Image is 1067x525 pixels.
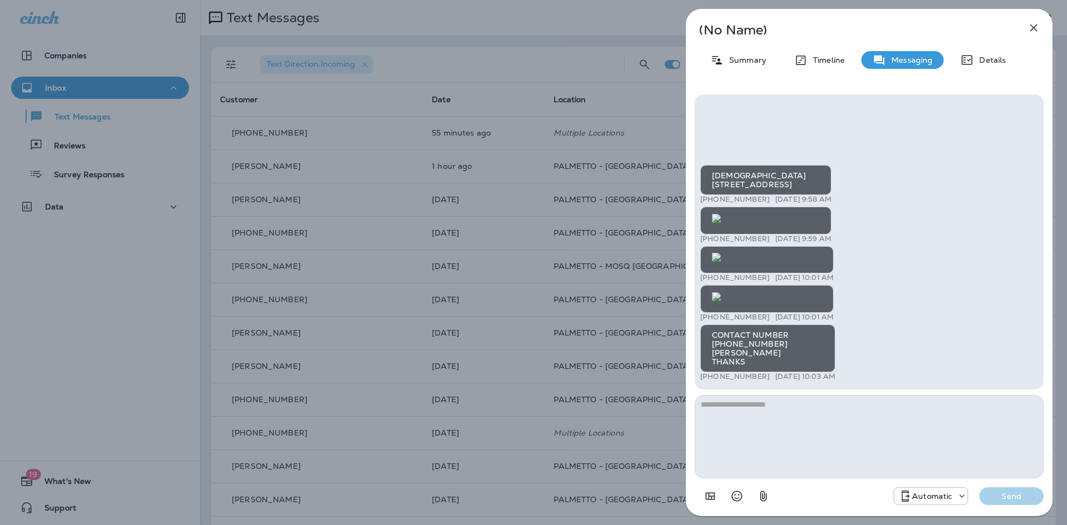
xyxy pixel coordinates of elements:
[886,56,933,64] p: Messaging
[726,485,748,507] button: Select an emoji
[807,56,845,64] p: Timeline
[699,485,721,507] button: Add in a premade template
[724,56,766,64] p: Summary
[775,372,835,381] p: [DATE] 10:03 AM
[974,56,1006,64] p: Details
[699,26,1003,34] p: (No Name)
[912,492,952,501] p: Automatic
[700,372,770,381] p: [PHONE_NUMBER]
[775,273,834,282] p: [DATE] 10:01 AM
[712,214,721,223] img: twilio-download
[775,234,831,243] p: [DATE] 9:59 AM
[700,324,835,372] div: CONTACT NUMBER [PHONE_NUMBER] [PERSON_NAME] THANKS
[700,234,770,243] p: [PHONE_NUMBER]
[700,273,770,282] p: [PHONE_NUMBER]
[700,313,770,322] p: [PHONE_NUMBER]
[712,253,721,262] img: twilio-download
[775,195,831,204] p: [DATE] 9:58 AM
[700,195,770,204] p: [PHONE_NUMBER]
[700,165,831,195] div: [DEMOGRAPHIC_DATA] [STREET_ADDRESS]
[775,313,834,322] p: [DATE] 10:01 AM
[712,292,721,301] img: twilio-download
